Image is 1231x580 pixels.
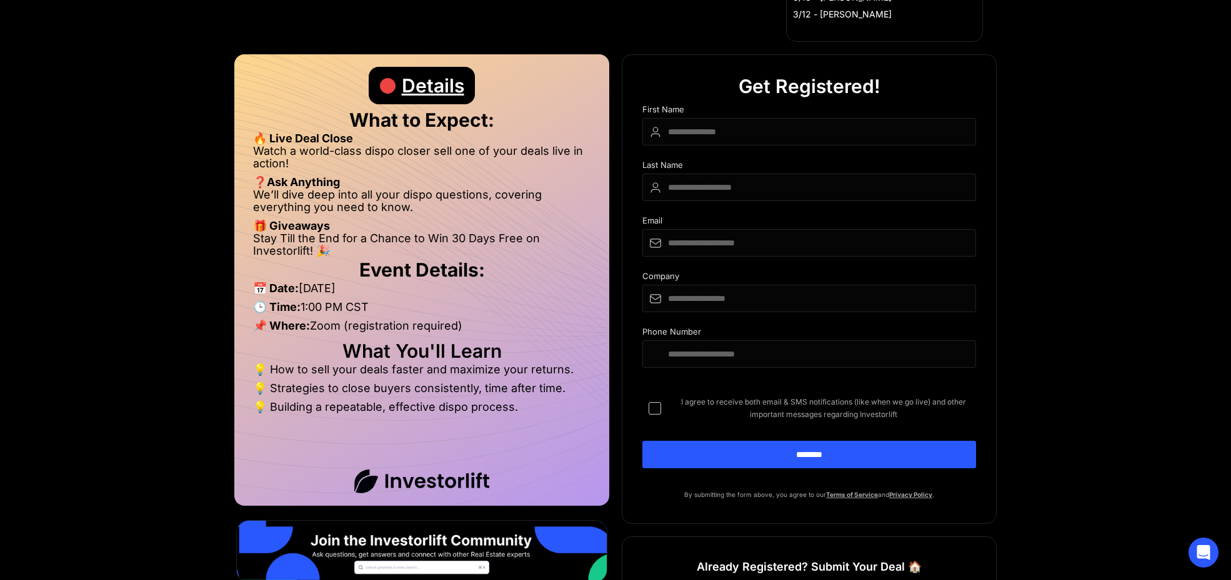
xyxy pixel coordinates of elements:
div: Last Name [642,160,976,174]
li: Stay Till the End for a Chance to Win 30 Days Free on Investorlift! 🎉 [253,232,591,257]
h2: What You'll Learn [253,345,591,357]
li: 1:00 PM CST [253,301,591,320]
strong: What to Expect: [349,109,494,131]
strong: 🎁 Giveaways [253,219,330,232]
div: Open Intercom Messenger [1189,538,1219,568]
strong: ❓Ask Anything [253,175,340,189]
li: We’ll dive deep into all your dispo questions, covering everything you need to know. [253,189,591,220]
a: Terms of Service [826,491,878,498]
strong: 🕒 Time: [253,300,301,313]
strong: 📅 Date: [253,282,299,295]
a: Privacy Policy [889,491,932,498]
h1: Already Registered? Submit Your Deal 🏠 [697,556,922,578]
div: Email [642,216,976,229]
li: 💡 How to sell your deals faster and maximize your returns. [253,363,591,382]
div: Details [402,67,464,104]
li: 💡 Building a repeatable, effective dispo process. [253,401,591,413]
strong: 🔥 Live Deal Close [253,132,353,145]
div: Get Registered! [739,67,880,105]
form: DIspo Day Main Form [642,105,976,488]
li: [DATE] [253,282,591,301]
strong: Event Details: [359,258,485,281]
strong: 📌 Where: [253,319,310,332]
li: 💡 Strategies to close buyers consistently, time after time. [253,382,591,401]
p: By submitting the form above, you agree to our and . [642,488,976,501]
div: Company [642,272,976,285]
div: Phone Number [642,327,976,340]
div: First Name [642,105,976,118]
span: I agree to receive both email & SMS notifications (like when we go live) and other important mess... [671,396,976,421]
li: Zoom (registration required) [253,320,591,338]
li: Watch a world-class dispo closer sell one of your deals live in action! [253,145,591,176]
